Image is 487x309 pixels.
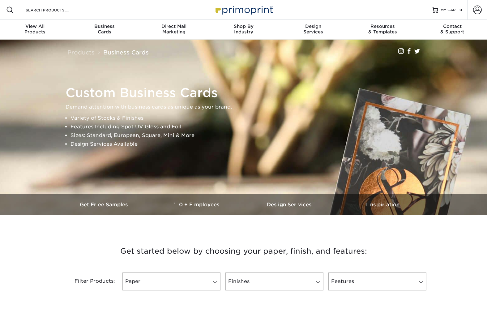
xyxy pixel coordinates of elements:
li: Sizes: Standard, European, Square, Mini & More [70,131,427,140]
a: 10+ Employees [151,194,244,215]
a: Paper [122,273,220,290]
h3: 10+ Employees [151,202,244,208]
span: MY CART [441,7,458,13]
span: Shop By [209,24,278,29]
a: Products [67,49,95,56]
input: SEARCH PRODUCTS..... [25,6,85,14]
h3: Get started below by choosing your paper, finish, and features: [63,237,425,265]
p: Demand attention with business cards as unique as your brand. [66,103,427,111]
span: Contact [417,24,487,29]
a: Inspiration [336,194,429,215]
a: Features [328,273,426,290]
li: Variety of Stocks & Finishes [70,114,427,122]
a: Contact& Support [417,20,487,40]
span: Design [278,24,348,29]
a: Design Services [244,194,336,215]
a: Finishes [225,273,323,290]
a: DesignServices [278,20,348,40]
span: Business [70,24,139,29]
img: Primoprint [213,3,275,16]
div: Industry [209,24,278,35]
h3: Inspiration [336,202,429,208]
a: Shop ByIndustry [209,20,278,40]
div: & Templates [348,24,417,35]
span: 0 [459,8,462,12]
a: Direct MailMarketing [139,20,209,40]
div: Marketing [139,24,209,35]
h3: Get Free Samples [58,202,151,208]
span: Direct Mail [139,24,209,29]
div: & Support [417,24,487,35]
div: Services [278,24,348,35]
h1: Custom Business Cards [66,85,427,100]
a: BusinessCards [70,20,139,40]
div: Cards [70,24,139,35]
iframe: Google Customer Reviews [2,290,53,307]
h3: Design Services [244,202,336,208]
li: Features Including Spot UV Gloss and Foil [70,122,427,131]
a: Resources& Templates [348,20,417,40]
li: Design Services Available [70,140,427,148]
div: Filter Products: [58,273,120,290]
span: Resources [348,24,417,29]
a: Get Free Samples [58,194,151,215]
a: Business Cards [103,49,149,56]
